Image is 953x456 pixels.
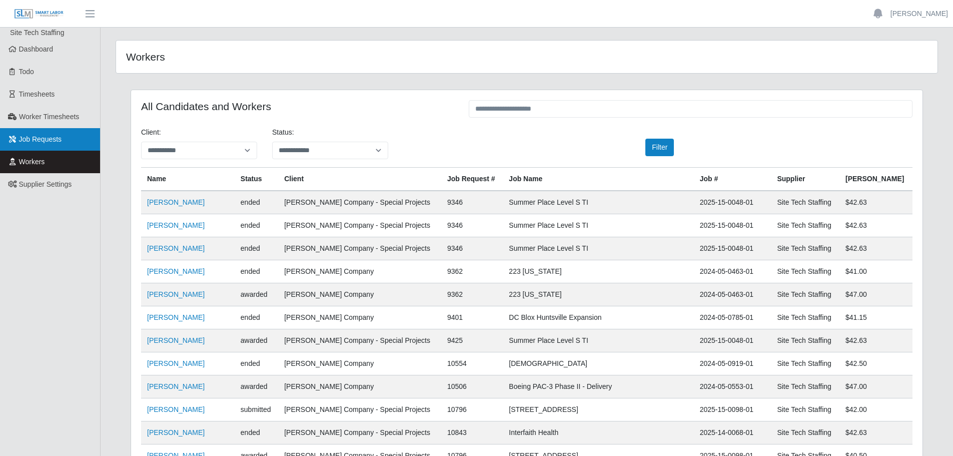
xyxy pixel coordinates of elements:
[771,260,839,283] td: Site Tech Staffing
[441,306,503,329] td: 9401
[503,260,693,283] td: 223 [US_STATE]
[19,135,62,143] span: Job Requests
[19,113,79,121] span: Worker Timesheets
[278,421,441,444] td: [PERSON_NAME] Company - Special Projects
[441,283,503,306] td: 9362
[771,421,839,444] td: Site Tech Staffing
[235,214,278,237] td: ended
[839,260,912,283] td: $41.00
[147,359,205,367] a: [PERSON_NAME]
[441,398,503,421] td: 10796
[14,9,64,20] img: SLM Logo
[890,9,948,19] a: [PERSON_NAME]
[839,168,912,191] th: [PERSON_NAME]
[694,260,771,283] td: 2024-05-0463-01
[839,352,912,375] td: $42.50
[694,329,771,352] td: 2025-15-0048-01
[771,398,839,421] td: Site Tech Staffing
[278,329,441,352] td: [PERSON_NAME] Company - Special Projects
[503,352,693,375] td: [DEMOGRAPHIC_DATA]
[694,214,771,237] td: 2025-15-0048-01
[771,191,839,214] td: Site Tech Staffing
[694,352,771,375] td: 2024-05-0919-01
[694,421,771,444] td: 2025-14-0068-01
[771,306,839,329] td: Site Tech Staffing
[694,237,771,260] td: 2025-15-0048-01
[839,398,912,421] td: $42.00
[503,168,693,191] th: Job Name
[503,214,693,237] td: Summer Place Level S TI
[441,421,503,444] td: 10843
[694,168,771,191] th: Job #
[147,198,205,206] a: [PERSON_NAME]
[441,214,503,237] td: 9346
[839,237,912,260] td: $42.63
[19,90,55,98] span: Timesheets
[441,329,503,352] td: 9425
[141,127,161,138] label: Client:
[441,191,503,214] td: 9346
[771,352,839,375] td: Site Tech Staffing
[278,283,441,306] td: [PERSON_NAME] Company
[839,375,912,398] td: $47.00
[278,398,441,421] td: [PERSON_NAME] Company - Special Projects
[235,306,278,329] td: ended
[839,283,912,306] td: $47.00
[126,51,451,63] h4: Workers
[147,428,205,436] a: [PERSON_NAME]
[771,283,839,306] td: Site Tech Staffing
[503,398,693,421] td: [STREET_ADDRESS]
[839,191,912,214] td: $42.63
[278,260,441,283] td: [PERSON_NAME] Company
[141,100,454,113] h4: All Candidates and Workers
[839,214,912,237] td: $42.63
[147,221,205,229] a: [PERSON_NAME]
[19,180,72,188] span: Supplier Settings
[278,237,441,260] td: [PERSON_NAME] Company - Special Projects
[771,214,839,237] td: Site Tech Staffing
[839,306,912,329] td: $41.15
[235,168,278,191] th: Status
[441,168,503,191] th: Job Request #
[278,352,441,375] td: [PERSON_NAME] Company
[503,329,693,352] td: Summer Place Level S TI
[278,306,441,329] td: [PERSON_NAME] Company
[272,127,294,138] label: Status:
[278,191,441,214] td: [PERSON_NAME] Company - Special Projects
[10,29,64,37] span: Site Tech Staffing
[771,237,839,260] td: Site Tech Staffing
[839,421,912,444] td: $42.63
[771,168,839,191] th: Supplier
[19,158,45,166] span: Workers
[441,260,503,283] td: 9362
[694,283,771,306] td: 2024-05-0463-01
[235,398,278,421] td: submitted
[235,283,278,306] td: awarded
[503,191,693,214] td: Summer Place Level S TI
[278,168,441,191] th: Client
[839,329,912,352] td: $42.63
[278,214,441,237] td: [PERSON_NAME] Company - Special Projects
[694,306,771,329] td: 2024-05-0785-01
[147,290,205,298] a: [PERSON_NAME]
[235,191,278,214] td: ended
[235,375,278,398] td: awarded
[235,329,278,352] td: awarded
[694,398,771,421] td: 2025-15-0098-01
[503,421,693,444] td: Interfaith Health
[235,260,278,283] td: ended
[441,352,503,375] td: 10554
[645,139,674,156] button: Filter
[147,405,205,413] a: [PERSON_NAME]
[278,375,441,398] td: [PERSON_NAME] Company
[503,283,693,306] td: 223 [US_STATE]
[771,375,839,398] td: Site Tech Staffing
[441,237,503,260] td: 9346
[19,45,54,53] span: Dashboard
[503,306,693,329] td: DC Blox Huntsville Expansion
[694,375,771,398] td: 2024-05-0553-01
[147,244,205,252] a: [PERSON_NAME]
[147,382,205,390] a: [PERSON_NAME]
[147,313,205,321] a: [PERSON_NAME]
[503,237,693,260] td: Summer Place Level S TI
